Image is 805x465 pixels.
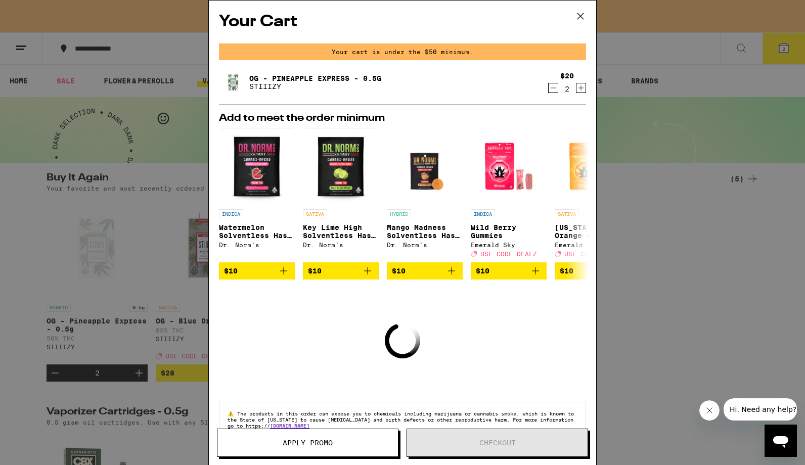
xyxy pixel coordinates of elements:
img: OG - Pineapple Express - 0.5g [219,68,247,97]
p: Watermelon Solventless Hash Gummy [219,223,295,240]
p: STIIIZY [249,82,381,90]
button: Increment [576,83,586,93]
h2: Add to meet the order minimum [219,113,586,123]
button: Checkout [407,429,588,457]
span: $10 [560,267,573,275]
span: Apply Promo [283,439,333,446]
button: Add to bag [555,262,631,280]
div: Emerald Sky [471,242,547,248]
span: $10 [224,267,238,275]
a: Open page for Watermelon Solventless Hash Gummy from Dr. Norm's [219,128,295,262]
a: Open page for Mango Madness Solventless Hash Gummy from Dr. Norm's [387,128,463,262]
button: Add to bag [471,262,547,280]
button: Apply Promo [217,429,398,457]
iframe: Message from company [724,398,797,421]
button: Add to bag [303,262,379,280]
h2: Your Cart [219,11,586,33]
span: Checkout [479,439,516,446]
span: USE CODE DEALZ [480,251,537,257]
a: OG - Pineapple Express - 0.5g [249,74,381,82]
p: SATIVA [303,209,327,218]
a: [DOMAIN_NAME] [270,423,309,429]
a: Open page for California Orange Gummies from Emerald Sky [555,128,631,262]
div: Your cart is under the $50 minimum. [219,43,586,60]
button: Decrement [548,83,558,93]
img: Emerald Sky - Wild Berry Gummies [471,128,547,204]
a: Open page for Key Lime High Solventless Hash Gummy from Dr. Norm's [303,128,379,262]
div: Emerald Sky [555,242,631,248]
div: 2 [560,85,574,93]
a: Open page for Wild Berry Gummies from Emerald Sky [471,128,547,262]
img: Emerald Sky - California Orange Gummies [555,128,631,204]
iframe: Button to launch messaging window [765,425,797,457]
p: Wild Berry Gummies [471,223,547,240]
span: USE CODE DEALZ [564,251,621,257]
span: $10 [308,267,322,275]
span: The products in this order can expose you to chemicals including marijuana or cannabis smoke, whi... [228,410,574,429]
div: Dr. Norm's [219,242,295,248]
p: [US_STATE] Orange Gummies [555,223,631,240]
span: ⚠️ [228,410,237,416]
img: Dr. Norm's - Key Lime High Solventless Hash Gummy [304,128,378,204]
p: SATIVA [555,209,579,218]
div: Dr. Norm's [303,242,379,248]
p: HYBRID [387,209,411,218]
div: $20 [560,72,574,80]
p: Key Lime High Solventless Hash Gummy [303,223,379,240]
p: INDICA [471,209,495,218]
iframe: Close message [699,400,720,421]
button: Add to bag [219,262,295,280]
span: $10 [476,267,489,275]
p: Mango Madness Solventless Hash Gummy [387,223,463,240]
img: Dr. Norm's - Watermelon Solventless Hash Gummy [220,128,294,204]
div: Dr. Norm's [387,242,463,248]
span: $10 [392,267,406,275]
button: Add to bag [387,262,463,280]
img: Dr. Norm's - Mango Madness Solventless Hash Gummy [387,128,463,204]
